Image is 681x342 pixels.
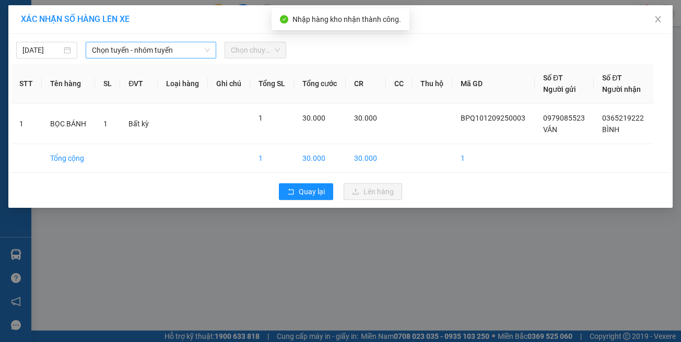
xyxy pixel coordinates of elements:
span: 30.000 [302,114,325,122]
td: 1 [452,144,535,173]
td: 30.000 [294,144,346,173]
td: 30.000 [346,144,386,173]
span: VÂN [543,125,557,134]
span: down [204,47,210,53]
td: Bất kỳ [120,104,158,144]
th: Tên hàng [42,64,95,104]
span: BÌNH [602,125,619,134]
span: Số ĐT [543,74,563,82]
span: [PERSON_NAME]: [3,67,113,74]
span: Quay lại [299,186,325,197]
th: STT [11,64,42,104]
span: 30.000 [354,114,377,122]
span: Số ĐT [602,74,622,82]
span: 1 [103,120,108,128]
span: check-circle [280,15,288,23]
span: Chọn chuyến [231,42,279,58]
span: In ngày: [3,76,64,82]
button: uploadLên hàng [344,183,402,200]
th: CC [386,64,413,104]
span: 1 [259,114,263,122]
td: 1 [250,144,294,173]
th: Mã GD [452,64,535,104]
span: Người gửi [543,85,576,93]
img: logo [4,6,50,52]
span: close [654,15,662,23]
button: Close [643,5,673,34]
th: Tổng SL [250,64,294,104]
th: Ghi chú [208,64,250,104]
td: Tổng cộng [42,144,95,173]
span: BPQ101209250003 [461,114,525,122]
td: BỌC BÁNH [42,104,95,144]
span: XÁC NHẬN SỐ HÀNG LÊN XE [21,14,130,24]
th: Tổng cước [294,64,346,104]
th: Loại hàng [158,64,208,104]
button: rollbackQuay lại [279,183,333,200]
td: 1 [11,104,42,144]
span: 0365219222 [602,114,644,122]
span: 0979085523 [543,114,585,122]
th: ĐVT [120,64,158,104]
span: ----------------------------------------- [28,56,128,65]
span: 06:58:37 [DATE] [23,76,64,82]
span: Nhập hàng kho nhận thành công. [292,15,401,23]
strong: ĐỒNG PHƯỚC [83,6,143,15]
span: 01 Võ Văn Truyện, KP.1, Phường 2 [83,31,144,44]
span: Chọn tuyến - nhóm tuyến [92,42,210,58]
th: Thu hộ [412,64,452,104]
span: rollback [287,188,295,196]
span: Người nhận [602,85,641,93]
span: Hotline: 19001152 [83,46,128,53]
span: Bến xe [GEOGRAPHIC_DATA] [83,17,140,30]
th: SL [95,64,121,104]
input: 12/09/2025 [22,44,62,56]
th: CR [346,64,386,104]
span: BPQ101209250003 [52,66,114,74]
